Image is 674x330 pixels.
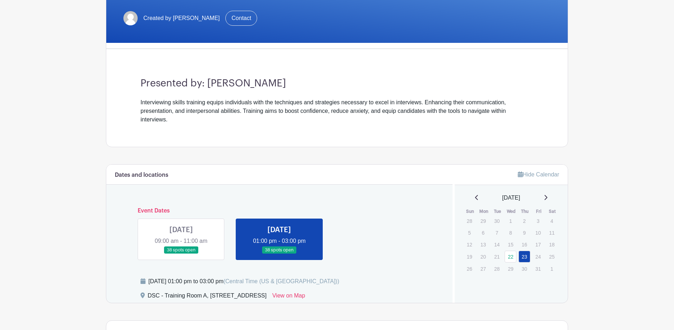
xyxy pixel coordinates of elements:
[491,251,503,262] p: 21
[518,171,559,177] a: Hide Calendar
[477,263,489,274] p: 27
[546,208,560,215] th: Sat
[491,239,503,250] p: 14
[519,239,530,250] p: 16
[546,239,558,250] p: 18
[518,208,532,215] th: Thu
[546,227,558,238] p: 11
[532,215,544,226] p: 3
[519,215,530,226] p: 2
[477,227,489,238] p: 6
[491,227,503,238] p: 7
[491,263,503,274] p: 28
[225,11,257,26] a: Contact
[477,239,489,250] p: 13
[504,208,518,215] th: Wed
[477,208,491,215] th: Mon
[464,251,475,262] p: 19
[143,14,220,22] span: Created by [PERSON_NAME]
[464,215,475,226] p: 28
[502,194,520,202] span: [DATE]
[115,172,168,179] h6: Dates and locations
[505,263,516,274] p: 29
[223,278,339,284] span: (Central Time (US & [GEOGRAPHIC_DATA]))
[463,208,477,215] th: Sun
[464,239,475,250] p: 12
[546,263,558,274] p: 1
[532,208,546,215] th: Fri
[148,291,266,303] div: DSC - Training Room A, [STREET_ADDRESS]
[132,207,427,214] h6: Event Dates
[546,251,558,262] p: 25
[532,227,544,238] p: 10
[141,77,533,90] h3: Presented by: [PERSON_NAME]
[464,263,475,274] p: 26
[519,227,530,238] p: 9
[546,215,558,226] p: 4
[519,251,530,262] a: 23
[505,239,516,250] p: 15
[532,263,544,274] p: 31
[491,208,505,215] th: Tue
[272,291,305,303] a: View on Map
[532,251,544,262] p: 24
[123,11,138,25] img: default-ce2991bfa6775e67f084385cd625a349d9dcbb7a52a09fb2fda1e96e2d18dcdb.png
[505,227,516,238] p: 8
[532,239,544,250] p: 17
[477,251,489,262] p: 20
[505,215,516,226] p: 1
[505,251,516,262] a: 22
[491,215,503,226] p: 30
[477,215,489,226] p: 29
[464,227,475,238] p: 5
[141,98,533,124] div: Interviewing skills training equips individuals with the techniques and strategies necessary to e...
[519,263,530,274] p: 30
[148,277,339,286] div: [DATE] 01:00 pm to 03:00 pm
